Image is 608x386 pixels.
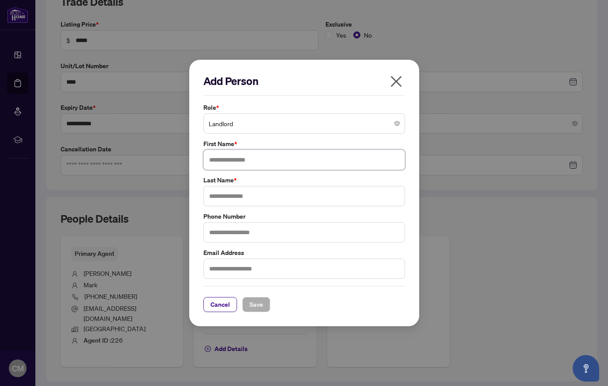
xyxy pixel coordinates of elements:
label: Role [203,103,405,112]
button: Open asap [573,355,599,382]
span: close-circle [394,121,400,126]
span: Cancel [210,297,230,312]
label: Phone Number [203,212,405,221]
button: Save [242,297,270,312]
span: Landlord [209,115,400,132]
label: First Name [203,139,405,149]
button: Cancel [203,297,237,312]
h2: Add Person [203,74,405,88]
label: Email Address [203,248,405,258]
label: Last Name [203,175,405,185]
span: close [389,74,403,89]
